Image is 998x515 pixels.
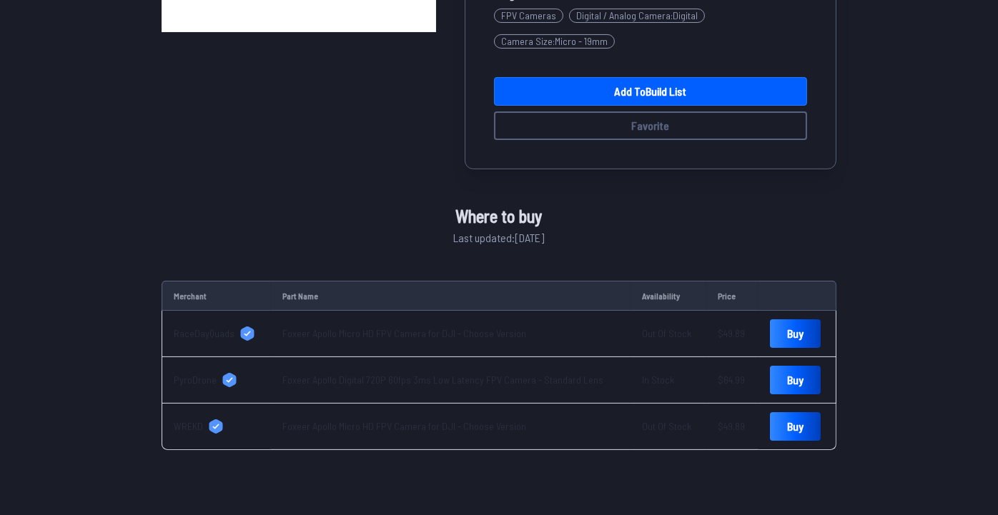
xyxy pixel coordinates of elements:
span: PyroDrone [174,373,217,387]
span: Camera Size : Micro - 19mm [494,34,615,49]
td: Out Of Stock [631,311,706,357]
a: Foxeer Apollo Micro HD FPV Camera for DJI - Choose Version [282,327,526,339]
a: Foxeer Apollo Digital 720P 60fps 3ms Low Latency FPV Camera - Standard Lens [282,374,603,386]
span: RaceDayQuads [174,326,234,341]
a: Camera Size:Micro - 19mm [494,29,621,54]
span: WREKD [174,419,203,434]
span: Where to buy [456,204,543,229]
a: Foxeer Apollo Micro HD FPV Camera for DJI - Choose Version [282,420,526,432]
td: Merchant [162,281,271,311]
a: PyroDrone [174,373,260,387]
span: Digital / Analog Camera : Digital [569,9,705,23]
a: Buy [770,319,821,348]
td: $49.89 [706,404,759,450]
td: In Stock [631,357,706,404]
td: Availability [631,281,706,311]
td: Price [706,281,759,311]
td: Part Name [271,281,631,311]
td: $49.89 [706,311,759,357]
td: $64.99 [706,357,759,404]
button: Favorite [494,111,807,140]
a: Digital / Analog Camera:Digital [569,3,711,29]
a: WREKD [174,419,260,434]
td: Out Of Stock [631,404,706,450]
span: Last updated: [DATE] [454,229,545,246]
span: FPV Cameras [494,9,563,23]
a: Add toBuild List [494,77,807,106]
a: FPV Cameras [494,3,569,29]
a: Buy [770,366,821,394]
a: Buy [770,412,821,441]
a: RaceDayQuads [174,326,260,341]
